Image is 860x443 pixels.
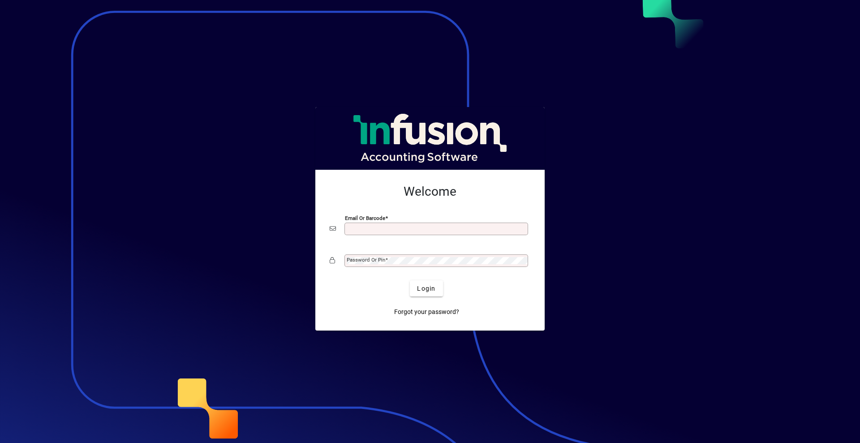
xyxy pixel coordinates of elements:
[345,215,385,221] mat-label: Email or Barcode
[417,284,435,293] span: Login
[347,257,385,263] mat-label: Password or Pin
[391,304,463,320] a: Forgot your password?
[394,307,459,317] span: Forgot your password?
[330,184,530,199] h2: Welcome
[410,280,443,297] button: Login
